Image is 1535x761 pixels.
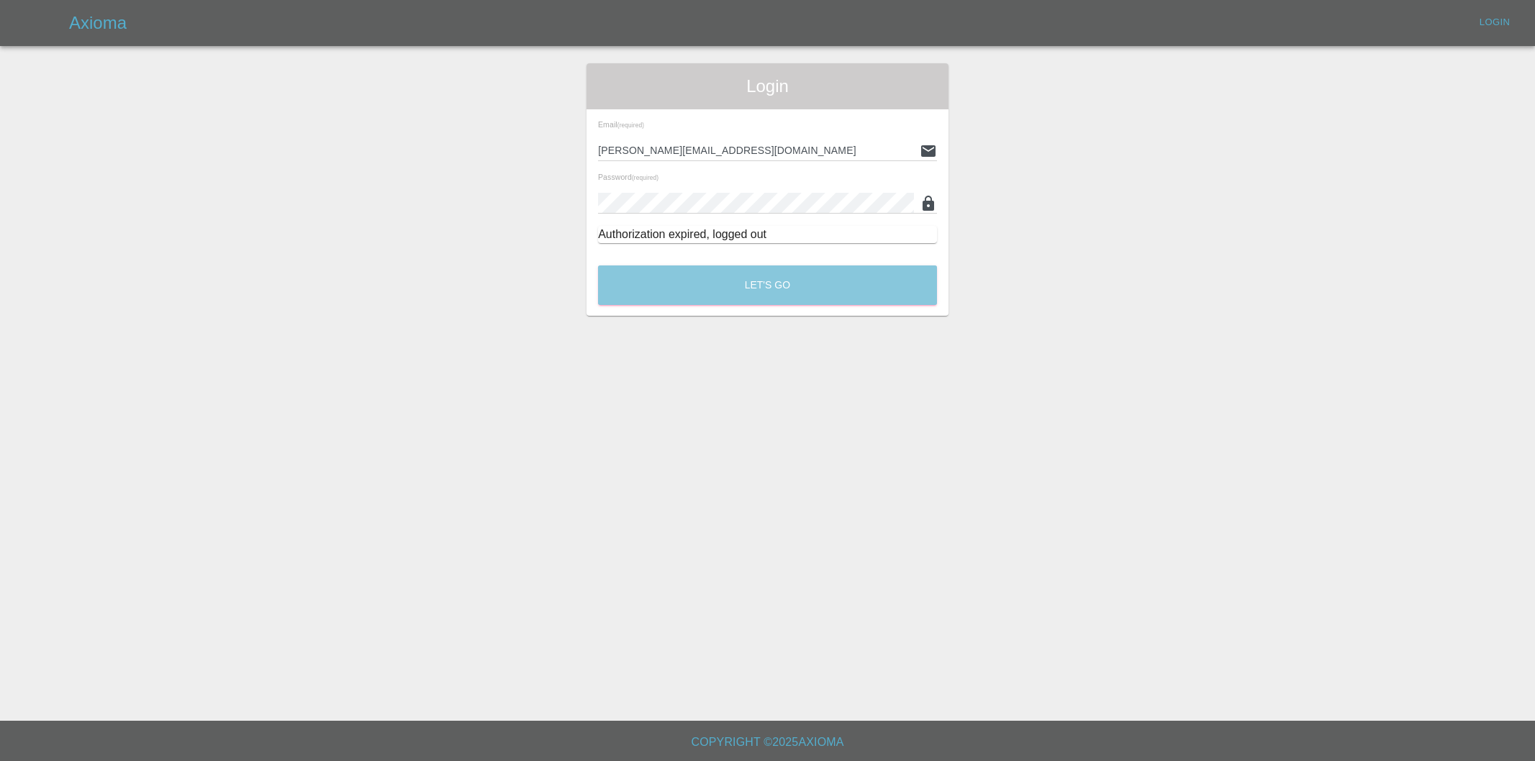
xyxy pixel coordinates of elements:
[12,732,1523,752] h6: Copyright © 2025 Axioma
[598,120,644,129] span: Email
[598,75,937,98] span: Login
[632,175,658,181] small: (required)
[598,265,937,305] button: Let's Go
[598,226,937,243] div: Authorization expired, logged out
[69,12,127,35] h5: Axioma
[598,173,658,181] span: Password
[1472,12,1518,34] a: Login
[617,122,644,129] small: (required)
